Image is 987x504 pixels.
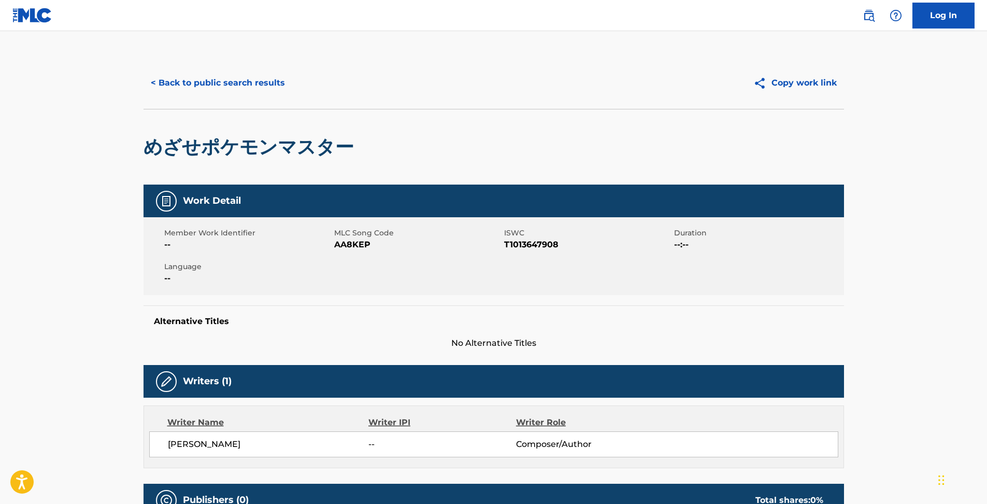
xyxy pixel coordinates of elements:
span: MLC Song Code [334,228,502,239]
h5: Alternative Titles [154,316,834,327]
div: チャットウィジェット [935,454,987,504]
span: -- [164,272,332,285]
h2: めざせポケモンマスター [144,135,359,159]
iframe: Chat Widget [935,454,987,504]
span: No Alternative Titles [144,337,844,349]
div: Writer Name [167,416,369,429]
button: Copy work link [746,70,844,96]
span: Member Work Identifier [164,228,332,239]
img: help [890,9,902,22]
h5: Work Detail [183,195,241,207]
h5: Writers (1) [183,375,232,387]
div: ドラッグ [938,465,945,496]
button: < Back to public search results [144,70,292,96]
span: T1013647908 [504,239,671,251]
span: ISWC [504,228,671,239]
span: -- [164,239,332,251]
img: Writers [160,375,173,388]
img: Work Detail [160,195,173,207]
span: --:-- [674,239,841,251]
span: Duration [674,228,841,239]
span: [PERSON_NAME] [168,438,369,451]
span: AA8KEP [334,239,502,251]
span: Composer/Author [516,438,650,451]
div: Help [885,5,906,26]
a: Public Search [859,5,879,26]
span: Language [164,261,332,272]
img: MLC Logo [12,8,52,23]
img: Copy work link [753,77,771,90]
a: Log In [912,3,975,29]
div: Writer Role [516,416,650,429]
span: -- [368,438,516,451]
div: Writer IPI [368,416,516,429]
img: search [863,9,875,22]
